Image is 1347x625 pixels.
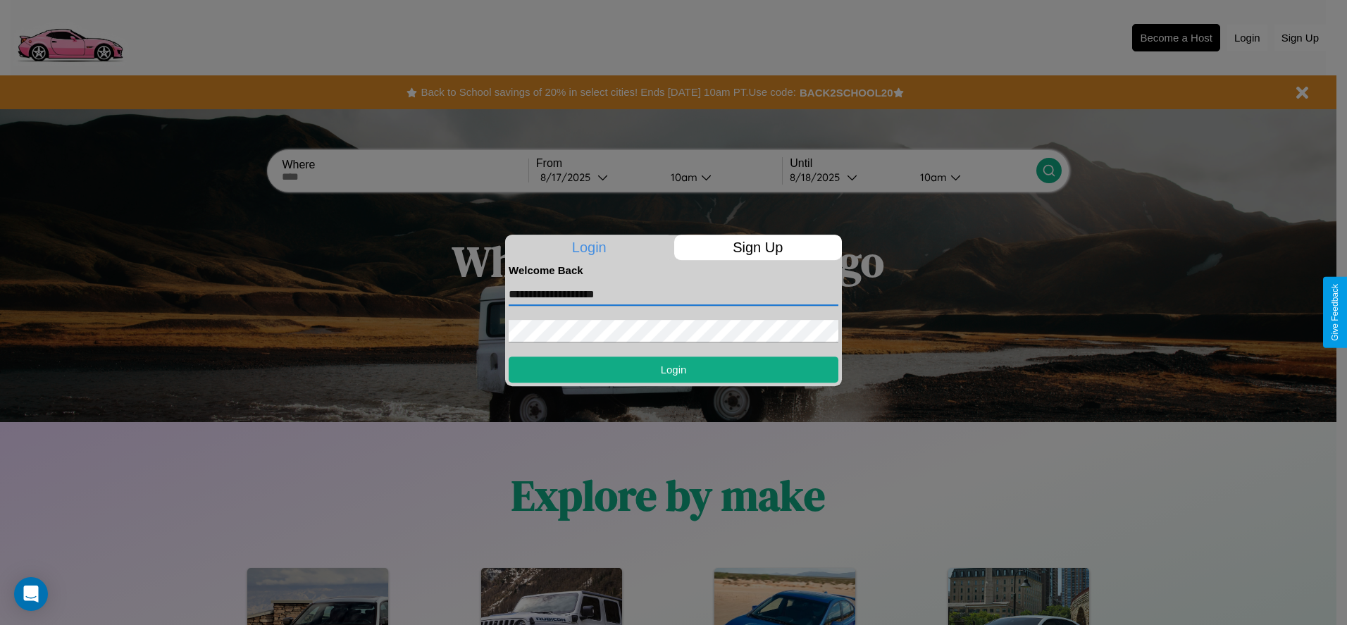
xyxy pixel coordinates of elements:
[509,357,838,383] button: Login
[505,235,673,260] p: Login
[14,577,48,611] div: Open Intercom Messenger
[674,235,843,260] p: Sign Up
[509,264,838,276] h4: Welcome Back
[1330,284,1340,341] div: Give Feedback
